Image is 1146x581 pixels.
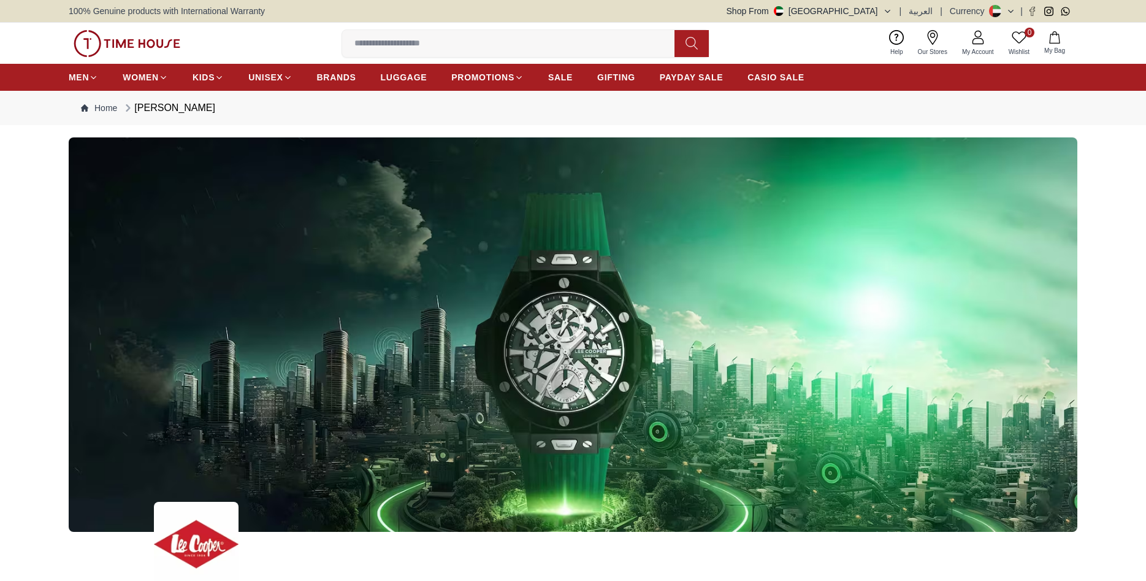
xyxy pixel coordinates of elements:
[548,71,573,83] span: SALE
[940,5,942,17] span: |
[1020,5,1023,17] span: |
[597,66,635,88] a: GIFTING
[747,71,804,83] span: CASIO SALE
[548,66,573,88] a: SALE
[69,5,265,17] span: 100% Genuine products with International Warranty
[381,66,427,88] a: LUGGAGE
[1061,7,1070,16] a: Whatsapp
[317,66,356,88] a: BRANDS
[248,71,283,83] span: UNISEX
[747,66,804,88] a: CASIO SALE
[957,47,999,56] span: My Account
[74,30,180,57] img: ...
[1044,7,1053,16] a: Instagram
[1025,28,1034,37] span: 0
[913,47,952,56] span: Our Stores
[317,71,356,83] span: BRANDS
[909,5,933,17] button: العربية
[451,71,514,83] span: PROMOTIONS
[597,71,635,83] span: GIFTING
[1039,46,1070,55] span: My Bag
[950,5,990,17] div: Currency
[193,71,215,83] span: KIDS
[1037,29,1072,58] button: My Bag
[381,71,427,83] span: LUGGAGE
[123,71,159,83] span: WOMEN
[122,101,215,115] div: [PERSON_NAME]
[248,66,292,88] a: UNISEX
[1004,47,1034,56] span: Wishlist
[660,66,723,88] a: PAYDAY SALE
[69,66,98,88] a: MEN
[1028,7,1037,16] a: Facebook
[660,71,723,83] span: PAYDAY SALE
[1001,28,1037,59] a: 0Wishlist
[69,137,1077,532] img: ...
[123,66,168,88] a: WOMEN
[774,6,784,16] img: United Arab Emirates
[81,102,117,114] a: Home
[911,28,955,59] a: Our Stores
[69,71,89,83] span: MEN
[900,5,902,17] span: |
[885,47,908,56] span: Help
[883,28,911,59] a: Help
[69,91,1077,125] nav: Breadcrumb
[451,66,524,88] a: PROMOTIONS
[193,66,224,88] a: KIDS
[727,5,892,17] button: Shop From[GEOGRAPHIC_DATA]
